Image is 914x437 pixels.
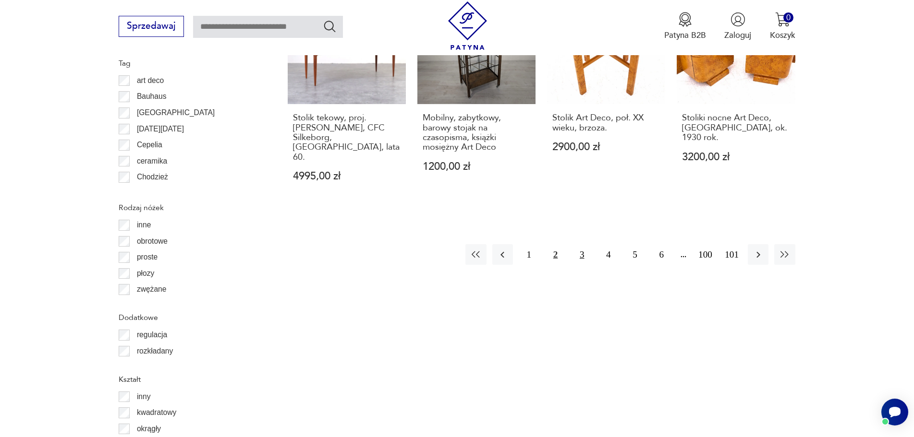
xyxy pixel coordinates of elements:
p: Bauhaus [137,90,167,103]
p: Ćmielów [137,187,166,200]
p: ceramika [137,155,167,167]
p: Rodzaj nóżek [119,201,260,214]
p: [DATE][DATE] [137,123,184,135]
p: regulacja [137,329,167,341]
button: 3 [572,244,592,265]
p: Chodzież [137,171,168,183]
p: obrotowe [137,235,168,248]
iframe: Smartsupp widget button [881,399,908,425]
p: inny [137,390,151,403]
button: 100 [695,244,716,265]
p: Kształt [119,373,260,386]
p: art deco [137,74,164,87]
button: Patyna B2B [664,12,706,41]
p: okrągły [137,423,161,435]
h3: Stoliki nocne Art Deco, [GEOGRAPHIC_DATA], ok. 1930 rok. [682,113,790,142]
p: proste [137,251,158,263]
button: 101 [721,244,742,265]
button: 2 [545,244,566,265]
button: 0Koszyk [770,12,795,41]
img: Ikonka użytkownika [731,12,745,27]
h3: Stolik Art Deco, poł. XX wieku, brzoza. [552,113,660,133]
p: zwężane [137,283,167,295]
button: 1 [519,244,539,265]
p: Cepelia [137,139,162,151]
img: Ikona medalu [678,12,693,27]
p: rozkładany [137,345,173,357]
p: inne [137,219,151,231]
img: Ikona koszyka [775,12,790,27]
p: płozy [137,267,154,280]
p: Tag [119,57,260,70]
button: Sprzedawaj [119,16,183,37]
p: 1200,00 zł [423,162,531,172]
button: Szukaj [323,19,337,33]
a: Sprzedawaj [119,23,183,31]
button: Zaloguj [724,12,751,41]
div: 0 [783,12,793,23]
p: Zaloguj [724,30,751,41]
h3: Mobilny, zabytkowy, barowy stojak na czasopisma, książki mosiężny Art Deco [423,113,531,153]
button: 5 [625,244,646,265]
img: Patyna - sklep z meblami i dekoracjami vintage [443,1,492,50]
button: 6 [651,244,672,265]
button: 4 [598,244,619,265]
a: Ikona medaluPatyna B2B [664,12,706,41]
p: 4995,00 zł [293,171,401,181]
p: 3200,00 zł [682,152,790,162]
p: Dodatkowe [119,311,260,324]
p: Koszyk [770,30,795,41]
h3: Stolik tekowy, proj. [PERSON_NAME], CFC Silkeborg, [GEOGRAPHIC_DATA], lata 60. [293,113,401,162]
p: 2900,00 zł [552,142,660,152]
p: kwadratowy [137,406,176,419]
p: [GEOGRAPHIC_DATA] [137,106,215,119]
p: Patyna B2B [664,30,706,41]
